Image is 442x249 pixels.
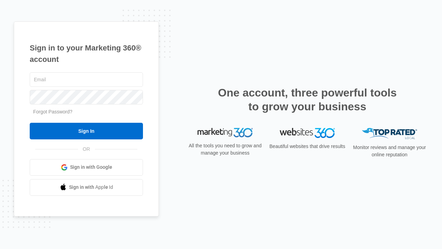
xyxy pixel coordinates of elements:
[216,86,399,113] h2: One account, three powerful tools to grow your business
[33,109,73,114] a: Forgot Password?
[198,128,253,138] img: Marketing 360
[78,146,95,153] span: OR
[186,142,264,157] p: All the tools you need to grow and manage your business
[30,179,143,196] a: Sign in with Apple Id
[280,128,335,138] img: Websites 360
[69,184,113,191] span: Sign in with Apple Id
[30,159,143,176] a: Sign in with Google
[269,143,346,150] p: Beautiful websites that drive results
[30,72,143,87] input: Email
[70,164,112,171] span: Sign in with Google
[30,42,143,65] h1: Sign in to your Marketing 360® account
[30,123,143,139] input: Sign In
[362,128,417,139] img: Top Rated Local
[351,144,428,158] p: Monitor reviews and manage your online reputation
